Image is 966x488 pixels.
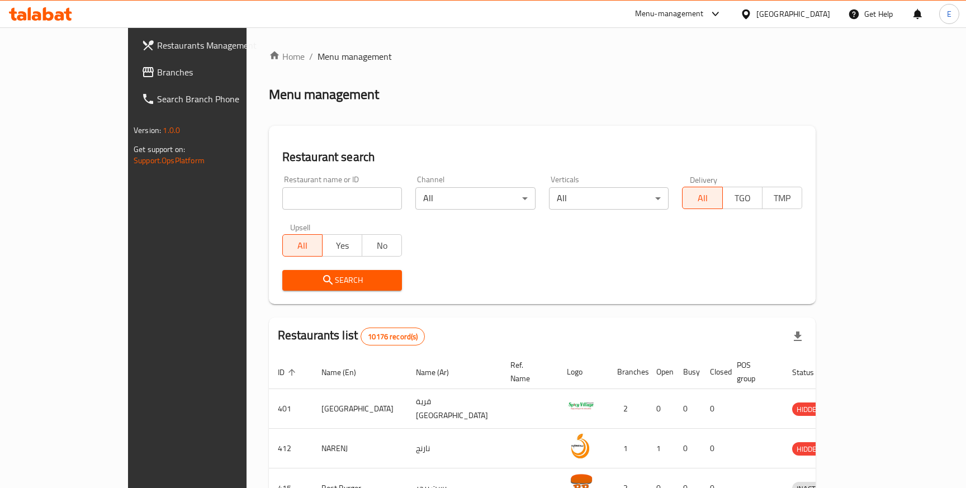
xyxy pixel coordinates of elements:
span: Branches [157,65,281,79]
td: 2 [608,389,647,429]
button: Search [282,270,402,291]
a: Search Branch Phone [132,86,290,112]
div: Export file [784,323,811,350]
label: Upsell [290,223,311,231]
td: 401 [269,389,312,429]
span: Search [291,273,394,287]
th: Closed [701,355,728,389]
th: Open [647,355,674,389]
button: No [362,234,402,257]
span: TMP [767,190,798,206]
span: ID [278,366,299,379]
span: Yes [327,238,358,254]
button: TGO [722,187,763,209]
span: All [687,190,718,206]
span: POS group [737,358,770,385]
td: 0 [701,389,728,429]
h2: Restaurant search [282,149,802,165]
td: 0 [701,429,728,468]
td: نارنج [407,429,501,468]
span: Ref. Name [510,358,544,385]
div: Menu-management [635,7,704,21]
button: Yes [322,234,362,257]
td: 412 [269,429,312,468]
nav: breadcrumb [269,50,816,63]
span: Menu management [318,50,392,63]
span: Status [792,366,828,379]
span: Search Branch Phone [157,92,281,106]
td: 0 [674,389,701,429]
button: All [282,234,323,257]
div: [GEOGRAPHIC_DATA] [756,8,830,20]
th: Busy [674,355,701,389]
span: E [947,8,951,20]
td: 0 [647,389,674,429]
div: HIDDEN [792,442,826,456]
td: 0 [674,429,701,468]
td: [GEOGRAPHIC_DATA] [312,389,407,429]
th: Branches [608,355,647,389]
span: All [287,238,318,254]
td: 1 [647,429,674,468]
div: All [549,187,669,210]
span: 10176 record(s) [361,331,424,342]
th: Logo [558,355,608,389]
span: HIDDEN [792,403,826,416]
td: 1 [608,429,647,468]
img: Spicy Village [567,392,595,420]
div: Total records count [361,328,425,345]
span: No [367,238,397,254]
span: Version: [134,123,161,138]
img: NARENJ [567,432,595,460]
li: / [309,50,313,63]
span: Get support on: [134,142,185,157]
div: All [415,187,536,210]
button: All [682,187,722,209]
h2: Menu management [269,86,379,103]
a: Support.OpsPlatform [134,153,205,168]
h2: Restaurants list [278,327,425,345]
td: NARENJ [312,429,407,468]
td: قرية [GEOGRAPHIC_DATA] [407,389,501,429]
input: Search for restaurant name or ID.. [282,187,402,210]
button: TMP [762,187,802,209]
a: Branches [132,59,290,86]
a: Restaurants Management [132,32,290,59]
span: Name (En) [321,366,371,379]
span: 1.0.0 [163,123,180,138]
span: TGO [727,190,758,206]
label: Delivery [690,176,718,183]
span: Restaurants Management [157,39,281,52]
span: HIDDEN [792,443,826,456]
span: Name (Ar) [416,366,463,379]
